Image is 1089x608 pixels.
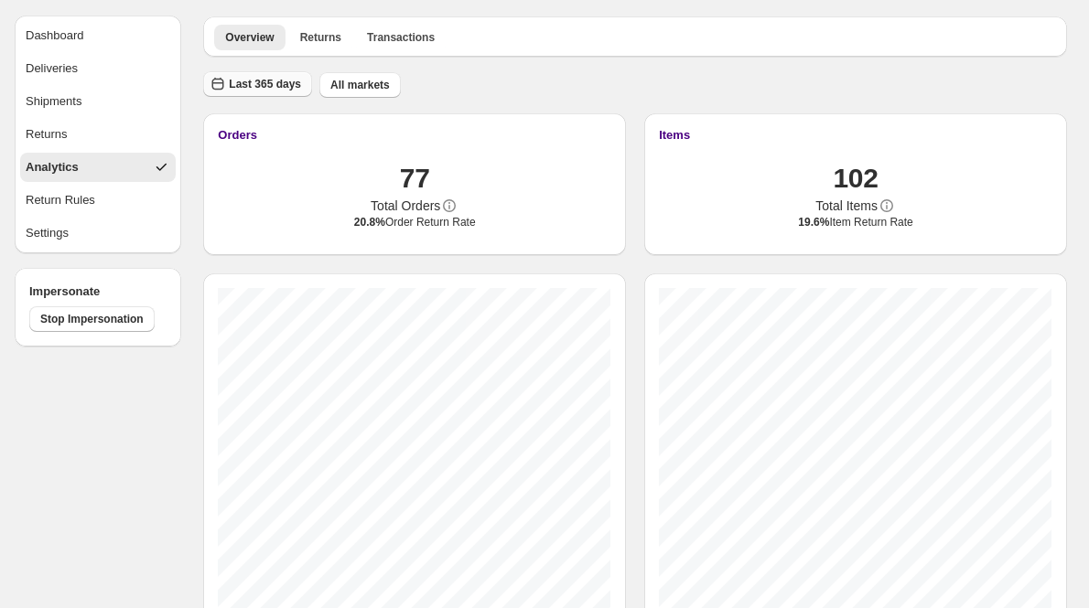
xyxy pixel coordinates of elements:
button: Settings [20,219,176,248]
div: Dashboard [26,27,84,45]
div: Deliveries [26,59,78,78]
h1: 77 [400,160,430,197]
button: All markets [319,72,401,98]
span: Stop Impersonation [40,312,144,326]
button: Orders [218,128,611,142]
button: Stop Impersonation [29,306,155,332]
button: Deliveries [20,54,176,83]
button: Returns [20,120,176,149]
button: Shipments [20,87,176,116]
div: Shipments [26,92,81,111]
button: Last 365 days [203,71,312,97]
span: Item Return Rate [798,215,912,229]
span: Overview [225,30,274,45]
h1: 102 [833,160,878,197]
div: Analytics [26,158,79,176]
button: Analytics [20,153,176,182]
span: Returns [300,30,341,45]
span: Transactions [367,30,435,45]
span: Total Orders [371,197,440,215]
span: All markets [330,78,390,92]
div: Returns [26,125,68,144]
span: Last 365 days [229,77,301,91]
div: Settings [26,224,69,242]
span: Total Items [815,197,878,215]
span: 20.8% [354,216,385,229]
button: Dashboard [20,21,176,50]
button: Return Rules [20,186,176,215]
span: 19.6% [798,216,829,229]
span: Order Return Rate [354,215,476,229]
h4: Impersonate [29,283,167,301]
button: Items [659,128,1052,142]
div: Return Rules [26,191,95,209]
